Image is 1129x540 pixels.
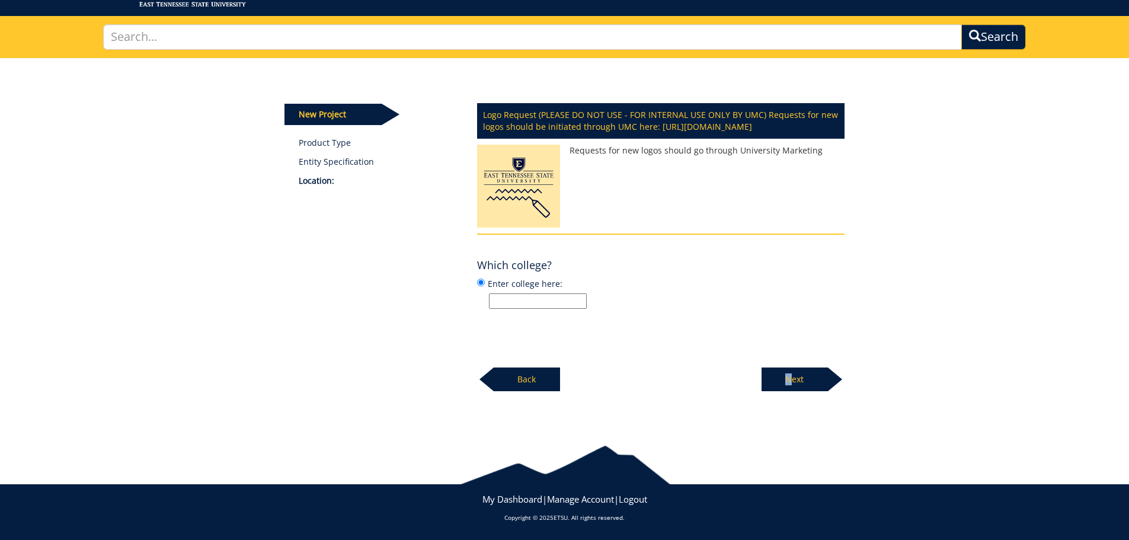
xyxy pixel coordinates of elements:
p: Logo Request (PLEASE DO NOT USE - FOR INTERNAL USE ONLY BY UMC) Requests for new logos should be ... [477,103,845,139]
a: Logout [619,493,647,505]
input: Enter college here: [477,279,485,286]
button: Search [961,24,1026,50]
p: Requests for new logos should go through University Marketing [477,145,845,156]
input: Enter college here: [489,293,587,309]
p: New Project [284,104,382,125]
p: Entity Specification [299,156,459,168]
img: Clinic Privacy Practices Brochure [477,145,560,234]
label: Enter college here: [477,277,845,309]
p: Next [762,368,828,391]
a: Product Type [299,137,459,149]
h4: Which college? [477,260,552,271]
a: ETSU [554,513,568,522]
a: My Dashboard [482,493,542,505]
a: Manage Account [547,493,614,505]
p: Location: [299,175,459,187]
input: Search... [103,24,962,50]
p: Back [494,368,560,391]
